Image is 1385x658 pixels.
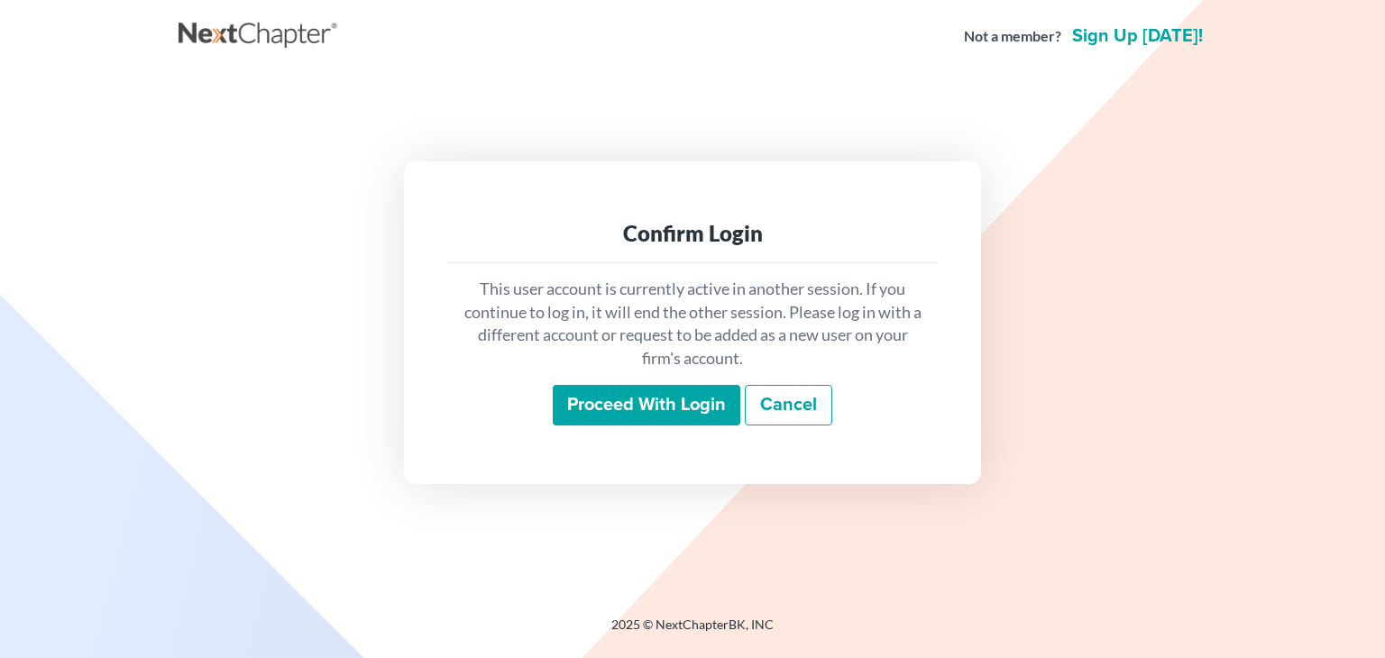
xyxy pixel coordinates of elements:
div: Confirm Login [462,219,923,248]
a: Sign up [DATE]! [1069,27,1206,45]
div: 2025 © NextChapterBK, INC [179,616,1206,648]
strong: Not a member? [964,26,1061,47]
a: Cancel [745,385,832,426]
p: This user account is currently active in another session. If you continue to log in, it will end ... [462,278,923,370]
input: Proceed with login [553,385,740,426]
